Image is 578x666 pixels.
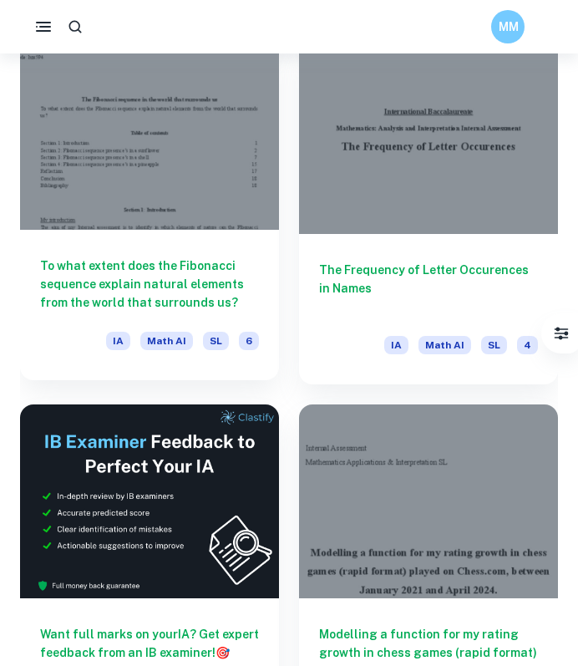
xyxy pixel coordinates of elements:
a: To what extent does the Fibonacci sequence explain natural elements from the world that surrounds... [20,39,279,384]
span: 🎯 [215,646,230,659]
a: The Frequency of Letter Occurences in NamesIAMath AISL4 [299,39,558,384]
span: SL [481,336,507,354]
button: Filter [545,317,578,350]
span: Math AI [418,336,471,354]
span: IA [384,336,408,354]
span: IA [106,332,130,350]
h6: To what extent does the Fibonacci sequence explain natural elements from the world that surrounds... [40,257,259,312]
h6: MM [499,18,518,36]
span: SL [203,332,229,350]
span: 4 [517,336,538,354]
button: MM [491,10,525,43]
h6: Want full marks on your IA ? Get expert feedback from an IB examiner! [40,625,259,662]
span: Math AI [140,332,193,350]
img: Thumbnail [20,404,279,599]
h6: The Frequency of Letter Occurences in Names [319,261,538,316]
span: 6 [239,332,259,350]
